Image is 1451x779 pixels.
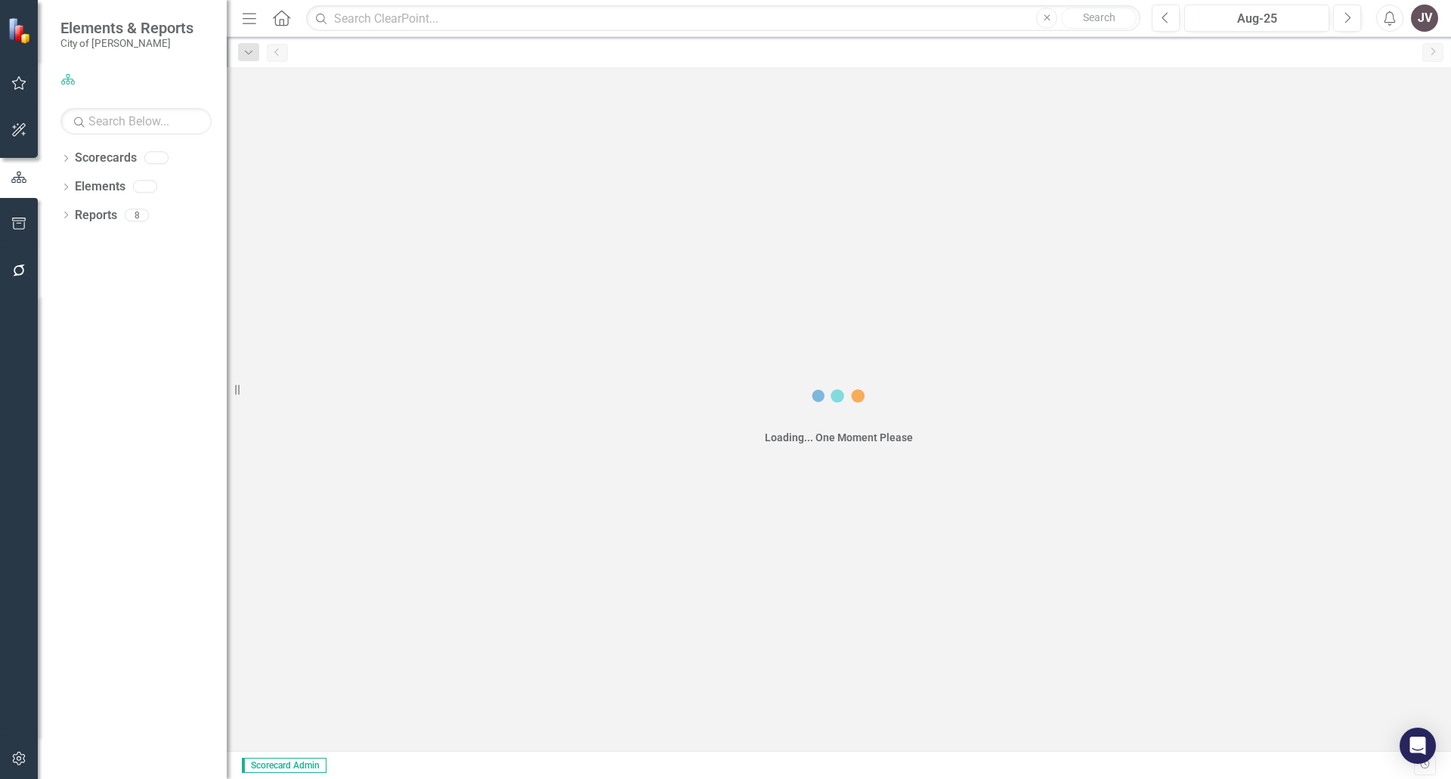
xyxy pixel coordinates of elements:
div: Loading... One Moment Please [765,430,913,445]
span: Scorecard Admin [242,758,326,773]
small: City of [PERSON_NAME] [60,37,193,49]
div: Open Intercom Messenger [1400,728,1436,764]
span: Search [1083,11,1115,23]
button: Search [1061,8,1137,29]
a: Elements [75,178,125,196]
input: Search ClearPoint... [306,5,1140,32]
button: Aug-25 [1184,5,1329,32]
button: JV [1411,5,1438,32]
div: Aug-25 [1190,10,1324,28]
a: Reports [75,207,117,224]
div: 8 [125,209,149,221]
a: Scorecards [75,150,137,167]
input: Search Below... [60,108,212,134]
img: ClearPoint Strategy [8,17,34,44]
span: Elements & Reports [60,19,193,37]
